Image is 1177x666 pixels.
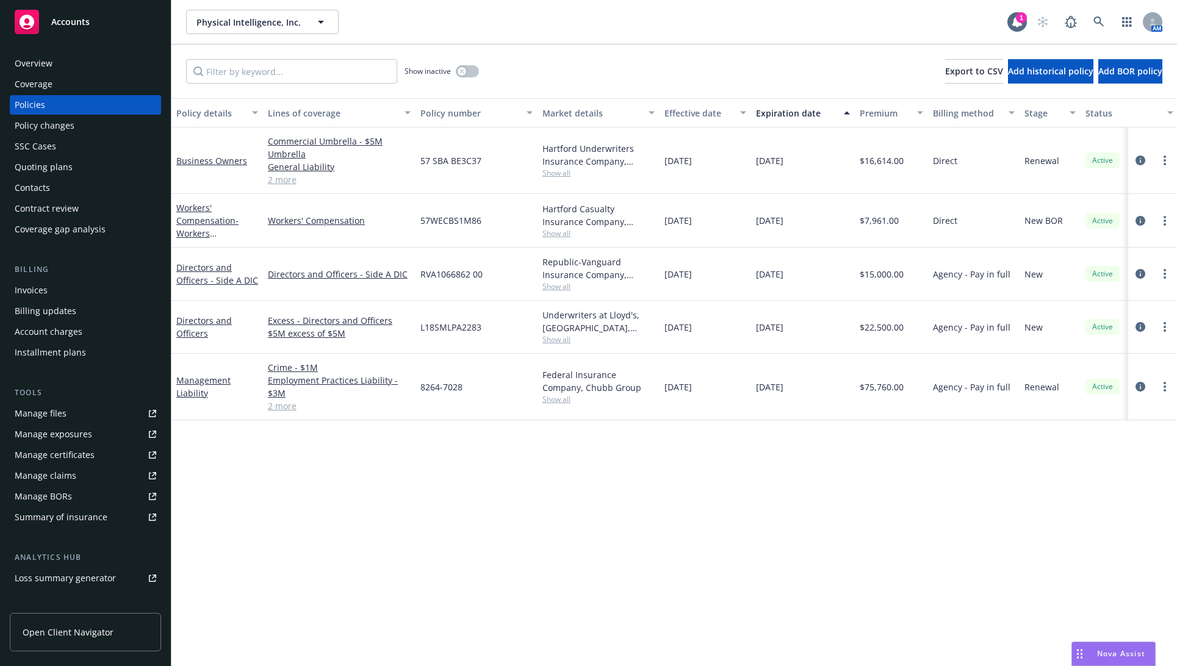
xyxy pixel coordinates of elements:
[15,322,82,342] div: Account charges
[15,507,107,527] div: Summary of insurance
[268,135,411,160] a: Commercial Umbrella - $5M Umbrella
[10,424,161,444] a: Manage exposures
[751,98,855,127] button: Expiration date
[10,137,161,156] a: SSC Cases
[268,314,411,340] a: Excess - Directors and Officers $5M excess of $5M
[1157,379,1172,394] a: more
[1024,107,1062,120] div: Stage
[664,381,692,393] span: [DATE]
[542,168,655,178] span: Show all
[15,178,50,198] div: Contacts
[933,214,957,227] span: Direct
[196,16,302,29] span: Physical Intelligence, Inc.
[1072,642,1087,665] div: Drag to move
[756,107,837,120] div: Expiration date
[542,228,655,238] span: Show all
[10,322,161,342] a: Account charges
[1157,213,1172,228] a: more
[928,98,1020,127] button: Billing method
[1090,381,1115,392] span: Active
[176,315,232,339] a: Directors and Officers
[933,107,1001,120] div: Billing method
[15,466,76,485] div: Manage claims
[756,321,783,334] span: [DATE]
[420,154,481,167] span: 57 SBA BE3C37
[420,381,463,393] span: 8264-7028
[23,626,113,639] span: Open Client Navigator
[542,107,641,120] div: Market details
[1098,65,1162,77] span: Add BOR policy
[1157,153,1172,168] a: more
[860,214,899,227] span: $7,961.00
[1090,155,1115,166] span: Active
[10,343,161,362] a: Installment plans
[15,404,67,423] div: Manage files
[10,387,161,399] div: Tools
[416,98,538,127] button: Policy number
[660,98,751,127] button: Effective date
[538,98,660,127] button: Market details
[1133,213,1148,228] a: circleInformation
[10,74,161,94] a: Coverage
[10,95,161,115] a: Policies
[1133,267,1148,281] a: circleInformation
[1098,59,1162,84] button: Add BOR policy
[1059,10,1083,34] a: Report a Bug
[664,107,733,120] div: Effective date
[15,74,52,94] div: Coverage
[1024,154,1059,167] span: Renewal
[15,95,45,115] div: Policies
[933,154,957,167] span: Direct
[15,54,52,73] div: Overview
[405,66,451,76] span: Show inactive
[10,445,161,465] a: Manage certificates
[10,507,161,527] a: Summary of insurance
[176,202,239,252] a: Workers' Compensation
[1085,107,1160,120] div: Status
[1024,321,1043,334] span: New
[15,487,72,506] div: Manage BORs
[15,116,74,135] div: Policy changes
[1024,381,1059,393] span: Renewal
[945,59,1003,84] button: Export to CSV
[945,65,1003,77] span: Export to CSV
[420,268,483,281] span: RVA1066862 00
[15,301,76,321] div: Billing updates
[860,321,904,334] span: $22,500.00
[15,445,95,465] div: Manage certificates
[860,381,904,393] span: $75,760.00
[420,321,481,334] span: L18SMLPA2283
[1115,10,1139,34] a: Switch app
[542,202,655,228] div: Hartford Casualty Insurance Company, Hartford Insurance Group
[10,220,161,239] a: Coverage gap analysis
[268,160,411,173] a: General Liability
[15,199,79,218] div: Contract review
[420,107,519,120] div: Policy number
[51,17,90,27] span: Accounts
[1090,321,1115,332] span: Active
[10,568,161,588] a: Loss summary generator
[176,107,245,120] div: Policy details
[542,142,655,168] div: Hartford Underwriters Insurance Company, Hartford Insurance Group
[15,568,116,588] div: Loss summary generator
[1090,268,1115,279] span: Active
[268,214,411,227] a: Workers' Compensation
[1157,320,1172,334] a: more
[1097,648,1145,659] span: Nova Assist
[15,424,92,444] div: Manage exposures
[263,98,416,127] button: Lines of coverage
[1133,379,1148,394] a: circleInformation
[10,54,161,73] a: Overview
[1016,12,1027,23] div: 1
[664,154,692,167] span: [DATE]
[1008,65,1093,77] span: Add historical policy
[176,155,247,167] a: Business Owners
[268,374,411,399] a: Employment Practices Liability - $3M
[176,262,258,286] a: Directors and Officers - Side A DIC
[268,107,397,120] div: Lines of coverage
[268,399,411,412] a: 2 more
[1024,214,1063,227] span: New BOR
[10,5,161,39] a: Accounts
[542,334,655,345] span: Show all
[1157,267,1172,281] a: more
